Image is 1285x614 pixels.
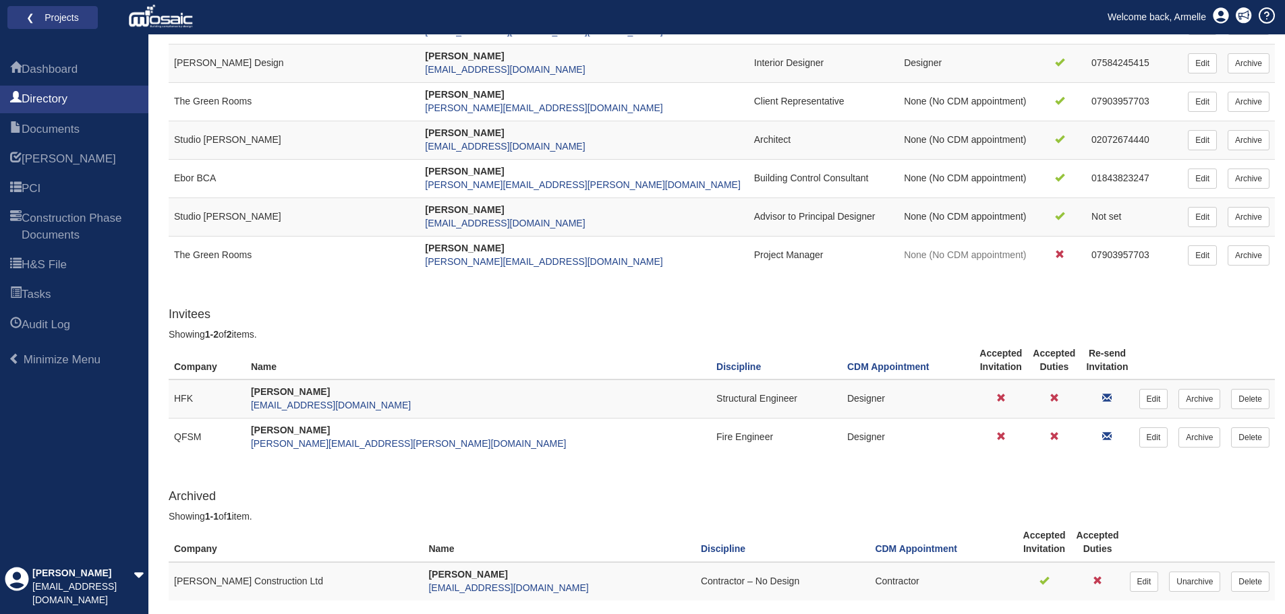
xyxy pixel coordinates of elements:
[423,524,695,562] th: Name
[169,308,1275,321] h4: Invitees
[10,317,22,334] span: Audit Log
[1086,121,1182,159] td: 02072674440
[716,431,773,442] span: Fire Engineer
[425,102,662,113] a: [PERSON_NAME][EMAIL_ADDRESS][DOMAIN_NAME]
[716,393,797,404] span: Structural Engineer
[1086,82,1182,121] td: 07903957703
[701,543,745,554] a: Discipline
[425,243,504,253] strong: [PERSON_NAME]
[425,64,585,75] a: [EMAIL_ADDRESS][DOMAIN_NAME]
[169,510,1275,524] div: Showing of item.
[1169,572,1220,592] a: Unarchive
[1027,342,1081,380] th: Accepted Duties
[904,57,942,68] span: Designer
[842,419,974,456] td: Designer
[425,204,504,215] strong: [PERSON_NAME]
[1071,524,1124,562] th: Accepted Duties
[169,379,246,418] td: HFK
[754,134,791,145] span: Architect
[847,361,930,372] a: CDM Appointment
[1188,130,1217,150] a: Edit
[128,3,196,30] img: logo_white.png
[1231,389,1269,409] a: Delete
[1188,207,1217,227] a: Edit
[1188,245,1217,266] a: Edit
[425,256,662,267] a: [PERSON_NAME][EMAIL_ADDRESS][DOMAIN_NAME]
[169,562,423,601] td: [PERSON_NAME] Construction Ltd
[10,287,22,303] span: Tasks
[1228,168,1269,189] a: Archive
[425,89,504,100] strong: [PERSON_NAME]
[32,567,134,580] div: [PERSON_NAME]
[169,236,420,274] td: The Green Rooms
[425,26,662,36] a: [EMAIL_ADDRESS][PERSON_NAME][DOMAIN_NAME]
[1231,427,1269,448] a: Delete
[251,400,411,410] a: [EMAIL_ADDRESS][DOMAIN_NAME]
[169,44,420,82] td: [PERSON_NAME] Design
[869,562,1017,601] td: Contractor
[169,159,420,197] td: Ebor BCA
[425,51,504,61] strong: [PERSON_NAME]
[1178,389,1220,409] a: Archive
[32,580,134,607] div: [EMAIL_ADDRESS][DOMAIN_NAME]
[1178,427,1220,448] a: Archive
[169,197,420,236] td: Studio [PERSON_NAME]
[22,181,40,197] span: PCI
[904,173,1026,183] span: None (No CDM appointment)
[1228,92,1269,112] a: Archive
[1086,197,1182,236] td: Not set
[1228,245,1269,266] a: Archive
[10,181,22,197] span: PCI
[1102,431,1112,442] a: Re-send Invitation
[428,582,588,593] a: [EMAIL_ADDRESS][DOMAIN_NAME]
[22,317,70,333] span: Audit Log
[169,419,246,456] td: QFSM
[10,62,22,78] span: Dashboard
[425,179,741,190] a: [PERSON_NAME][EMAIL_ADDRESS][PERSON_NAME][DOMAIN_NAME]
[1086,236,1182,274] td: 07903957703
[754,96,845,106] span: Client Representative
[227,511,232,522] b: 1
[22,286,51,303] span: Tasks
[1086,44,1182,82] td: 07584245415
[1228,553,1275,604] iframe: Chat
[1188,53,1217,73] a: Edit
[754,173,869,183] span: Building Control Consultant
[169,342,246,380] th: Company
[1228,207,1269,227] a: Archive
[974,342,1027,380] th: Accepted Invitation
[425,218,585,228] a: [EMAIL_ADDRESS][DOMAIN_NAME]
[10,152,22,168] span: HARI
[22,210,138,243] span: Construction Phase Documents
[22,91,67,107] span: Directory
[205,511,219,522] b: 1-1
[425,127,504,138] strong: [PERSON_NAME]
[1139,427,1168,448] a: Edit
[205,329,219,340] b: 1-2
[1188,92,1217,112] a: Edit
[1086,159,1182,197] td: 01843823247
[22,257,67,273] span: H&S File
[428,569,507,580] strong: [PERSON_NAME]
[904,134,1026,145] span: None (No CDM appointment)
[425,141,585,152] a: [EMAIL_ADDRESS][DOMAIN_NAME]
[22,121,80,137] span: Documents
[1102,393,1112,404] a: Re-send Invitation
[169,121,420,159] td: Studio [PERSON_NAME]
[1228,53,1269,73] a: Archive
[1081,342,1133,380] th: Re-send Invitation
[22,61,78,78] span: Dashboard
[842,379,974,418] td: Designer
[246,342,711,380] th: Name
[227,329,232,340] b: 2
[16,9,89,26] a: ❮ Projects
[169,82,420,121] td: The Green Rooms
[1228,130,1269,150] a: Archive
[10,122,22,138] span: Documents
[10,211,22,244] span: Construction Phase Documents
[1097,7,1216,27] a: Welcome back, Armelle
[716,361,761,372] a: Discipline
[251,438,567,449] a: [PERSON_NAME][EMAIL_ADDRESS][PERSON_NAME][DOMAIN_NAME]
[904,249,1026,260] span: None (No CDM appointment)
[1188,168,1217,189] a: Edit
